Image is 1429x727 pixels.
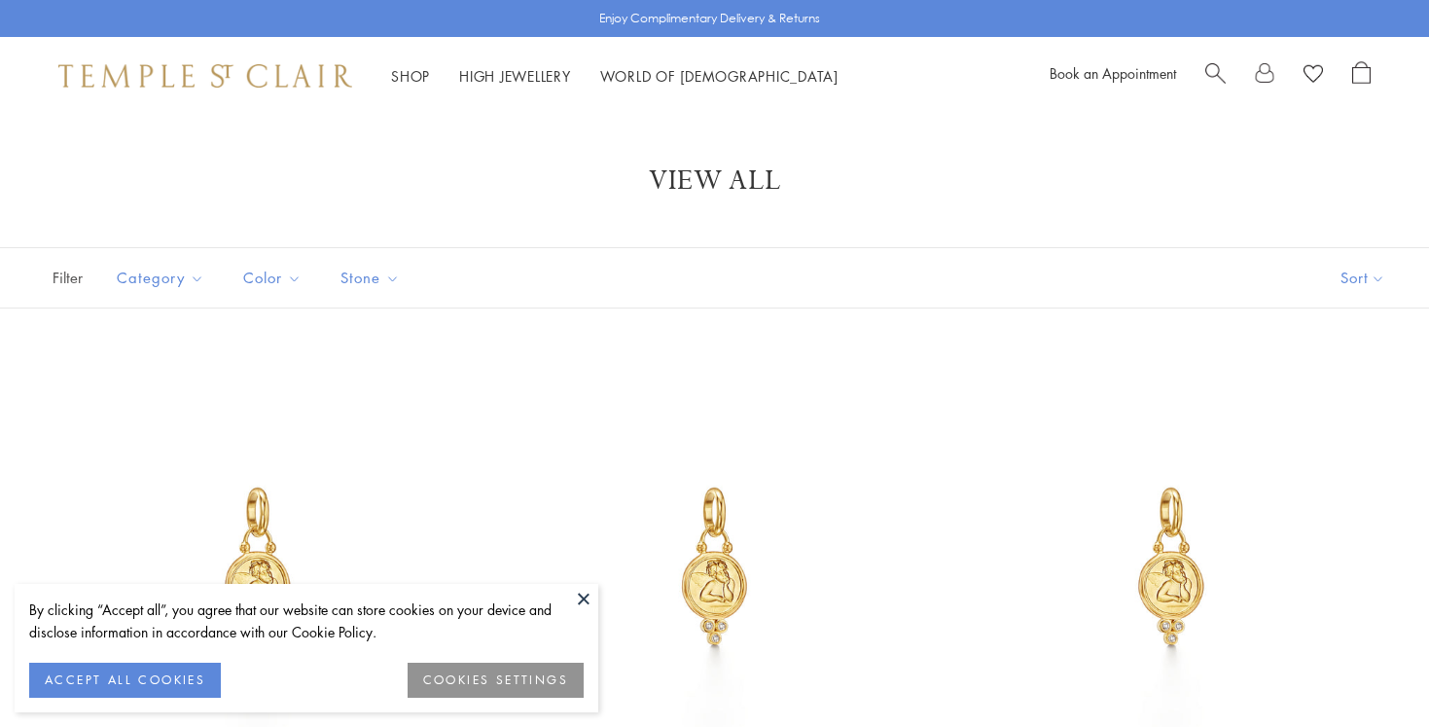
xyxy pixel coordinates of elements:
[29,663,221,698] button: ACCEPT ALL COOKIES
[1352,61,1371,91] a: Open Shopping Bag
[600,66,839,86] a: World of [DEMOGRAPHIC_DATA]World of [DEMOGRAPHIC_DATA]
[78,164,1351,199] h1: View All
[391,64,839,89] nav: Main navigation
[102,256,219,300] button: Category
[459,66,571,86] a: High JewelleryHigh Jewellery
[233,266,316,290] span: Color
[1050,63,1176,83] a: Book an Appointment
[1304,61,1323,91] a: View Wishlist
[599,9,820,28] p: Enjoy Complimentary Delivery & Returns
[408,663,584,698] button: COOKIES SETTINGS
[107,266,219,290] span: Category
[29,599,584,643] div: By clicking “Accept all”, you agree that our website can store cookies on your device and disclos...
[326,256,414,300] button: Stone
[1332,636,1410,708] iframe: Gorgias live chat messenger
[58,64,352,88] img: Temple St. Clair
[391,66,430,86] a: ShopShop
[331,266,414,290] span: Stone
[229,256,316,300] button: Color
[1205,61,1226,91] a: Search
[1297,248,1429,308] button: Show sort by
